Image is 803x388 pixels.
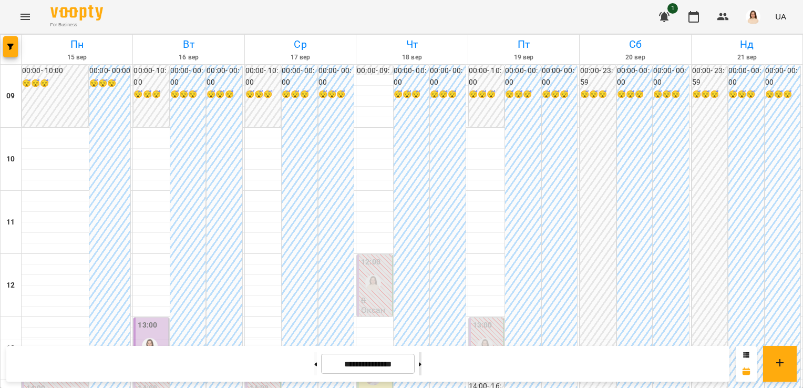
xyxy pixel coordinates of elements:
[245,89,281,100] h6: 😴😴😴
[667,3,678,14] span: 1
[765,89,800,100] h6: 😴😴😴
[365,275,381,291] img: Оксана
[580,89,615,100] h6: 😴😴😴
[505,65,540,88] h6: 00:00 - 00:00
[89,65,130,77] h6: 00:00 - 00:00
[361,257,380,268] label: 12:00
[469,89,504,100] h6: 😴😴😴
[318,65,354,88] h6: 00:00 - 00:00
[142,338,158,354] img: Оксана
[470,53,578,63] h6: 19 вер
[361,296,389,305] p: 0
[50,5,103,21] img: Voopty Logo
[693,53,801,63] h6: 21 вер
[394,89,429,100] h6: 😴😴😴
[692,65,727,88] h6: 00:00 - 23:59
[133,65,169,88] h6: 00:00 - 10:00
[22,78,88,89] h6: 😴😴😴
[133,89,169,100] h6: 😴😴😴
[6,90,15,102] h6: 09
[318,89,354,100] h6: 😴😴😴
[135,36,242,53] h6: Вт
[542,89,577,100] h6: 😴😴😴
[6,280,15,291] h6: 12
[692,89,727,100] h6: 😴😴😴
[282,89,317,100] h6: 😴😴😴
[246,36,354,53] h6: Ср
[581,53,689,63] h6: 20 вер
[357,65,392,88] h6: 00:00 - 09:00
[89,78,130,89] h6: 😴😴😴
[394,65,429,88] h6: 00:00 - 00:00
[22,65,88,77] h6: 00:00 - 10:00
[430,65,465,88] h6: 00:00 - 00:00
[207,89,242,100] h6: 😴😴😴
[6,217,15,228] h6: 11
[135,53,242,63] h6: 16 вер
[13,4,38,29] button: Menu
[469,65,504,88] h6: 00:00 - 10:00
[23,53,131,63] h6: 15 вер
[470,36,578,53] h6: Пт
[170,89,205,100] h6: 😴😴😴
[617,65,652,88] h6: 00:00 - 00:00
[771,7,790,26] button: UA
[765,65,800,88] h6: 00:00 - 00:00
[617,89,652,100] h6: 😴😴😴
[430,89,465,100] h6: 😴😴😴
[653,65,688,88] h6: 00:00 - 00:00
[50,22,103,28] span: For Business
[361,305,389,324] p: Оксана
[728,65,764,88] h6: 00:00 - 00:00
[505,89,540,100] h6: 😴😴😴
[477,338,493,354] img: Оксана
[23,36,131,53] h6: Пн
[358,53,466,63] h6: 18 вер
[358,36,466,53] h6: Чт
[138,320,157,331] label: 13:00
[581,36,689,53] h6: Сб
[246,53,354,63] h6: 17 вер
[580,65,615,88] h6: 00:00 - 23:59
[6,154,15,165] h6: 10
[542,65,577,88] h6: 00:00 - 00:00
[746,9,760,24] img: 76124efe13172d74632d2d2d3678e7ed.png
[693,36,801,53] h6: Нд
[473,320,492,331] label: 13:00
[653,89,688,100] h6: 😴😴😴
[728,89,764,100] h6: 😴😴😴
[207,65,242,88] h6: 00:00 - 00:00
[282,65,317,88] h6: 00:00 - 00:00
[245,65,281,88] h6: 00:00 - 10:00
[170,65,205,88] h6: 00:00 - 00:00
[775,11,786,22] span: UA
